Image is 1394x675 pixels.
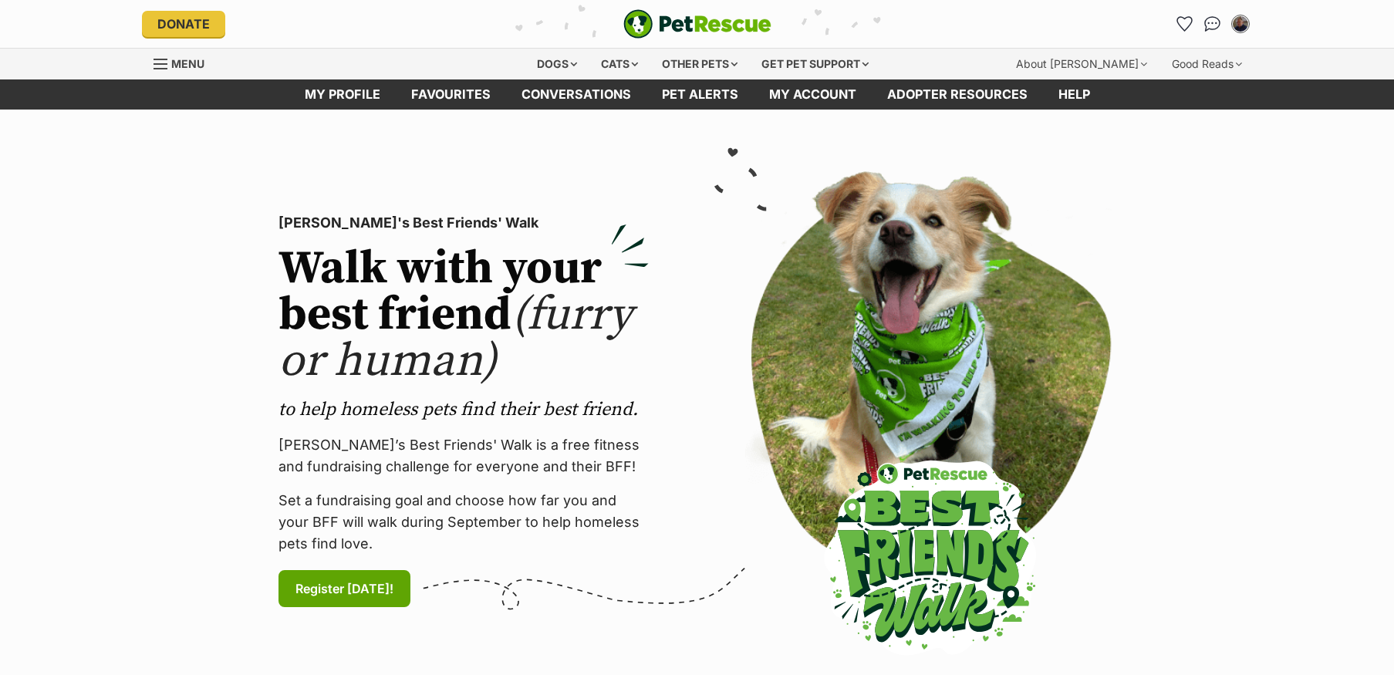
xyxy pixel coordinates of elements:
img: logo-e224e6f780fb5917bec1dbf3a21bbac754714ae5b6737aabdf751b685950b380.svg [623,9,771,39]
p: [PERSON_NAME]’s Best Friends' Walk is a free fitness and fundraising challenge for everyone and t... [278,434,649,478]
ul: Account quick links [1173,12,1253,36]
img: Vincent Malone profile pic [1233,16,1248,32]
a: Adopter resources [872,79,1043,110]
div: Get pet support [751,49,879,79]
a: Help [1043,79,1105,110]
a: Menu [154,49,215,76]
a: PetRescue [623,9,771,39]
div: Dogs [526,49,588,79]
p: Set a fundraising goal and choose how far you and your BFF will walk during September to help hom... [278,490,649,555]
p: [PERSON_NAME]'s Best Friends' Walk [278,212,649,234]
span: (furry or human) [278,286,633,390]
a: conversations [506,79,646,110]
span: Menu [171,57,204,70]
a: Register [DATE]! [278,570,410,607]
a: Favourites [1173,12,1197,36]
a: Conversations [1200,12,1225,36]
a: Donate [142,11,225,37]
button: My account [1228,12,1253,36]
div: Other pets [651,49,748,79]
div: Good Reads [1161,49,1253,79]
p: to help homeless pets find their best friend. [278,397,649,422]
a: My profile [289,79,396,110]
a: Pet alerts [646,79,754,110]
div: About [PERSON_NAME] [1005,49,1158,79]
a: Favourites [396,79,506,110]
div: Cats [590,49,649,79]
span: Register [DATE]! [295,579,393,598]
a: My account [754,79,872,110]
h2: Walk with your best friend [278,246,649,385]
img: chat-41dd97257d64d25036548639549fe6c8038ab92f7586957e7f3b1b290dea8141.svg [1204,16,1220,32]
